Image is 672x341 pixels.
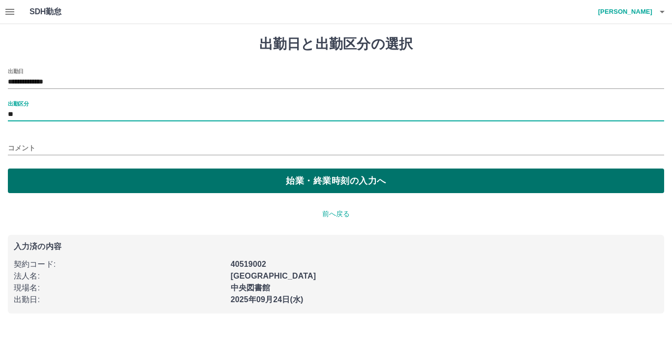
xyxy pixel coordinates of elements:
[14,243,658,251] p: 入力済の内容
[8,209,664,219] p: 前へ戻る
[14,258,225,270] p: 契約コード :
[8,169,664,193] button: 始業・終業時刻の入力へ
[231,284,271,292] b: 中央図書館
[231,260,266,268] b: 40519002
[8,67,24,75] label: 出勤日
[14,270,225,282] p: 法人名 :
[8,36,664,53] h1: 出勤日と出勤区分の選択
[14,282,225,294] p: 現場名 :
[231,272,316,280] b: [GEOGRAPHIC_DATA]
[8,100,29,107] label: 出勤区分
[231,295,304,304] b: 2025年09月24日(水)
[14,294,225,306] p: 出勤日 :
